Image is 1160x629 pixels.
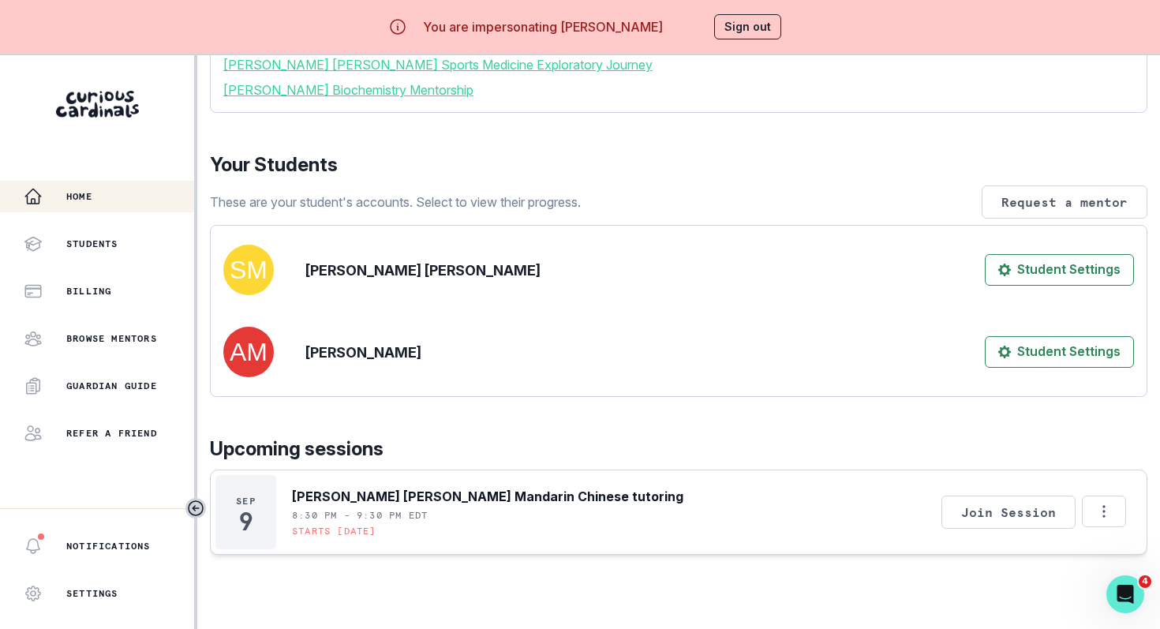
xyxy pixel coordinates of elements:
[223,55,1134,74] a: [PERSON_NAME] [PERSON_NAME] Sports Medicine Exploratory Journey
[423,17,663,36] p: You are impersonating [PERSON_NAME]
[714,14,781,39] button: Sign out
[985,254,1134,286] button: Student Settings
[210,193,581,212] p: These are your student's accounts. Select to view their progress.
[236,495,256,507] p: Sep
[1082,496,1126,527] button: Options
[210,435,1147,463] p: Upcoming sessions
[982,185,1147,219] button: Request a mentor
[185,498,206,519] button: Toggle sidebar
[223,327,274,377] img: svg
[66,285,111,298] p: Billing
[985,336,1134,368] button: Student Settings
[223,80,1134,99] a: [PERSON_NAME] Biochemistry Mentorship
[941,496,1076,529] button: Join Session
[66,380,157,392] p: Guardian Guide
[56,91,139,118] img: Curious Cardinals Logo
[66,427,157,440] p: Refer a friend
[66,540,151,552] p: Notifications
[305,260,541,281] p: [PERSON_NAME] [PERSON_NAME]
[223,245,274,295] img: svg
[292,487,683,506] p: [PERSON_NAME] [PERSON_NAME] Mandarin Chinese tutoring
[66,332,157,345] p: Browse Mentors
[239,514,253,530] p: 9
[1139,575,1151,588] span: 4
[292,525,376,537] p: Starts [DATE]
[1106,575,1144,613] iframe: Intercom live chat
[305,342,421,363] p: [PERSON_NAME]
[66,587,118,600] p: Settings
[292,509,428,522] p: 8:30 PM - 9:30 PM EDT
[210,151,1147,179] p: Your Students
[66,190,92,203] p: Home
[66,238,118,250] p: Students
